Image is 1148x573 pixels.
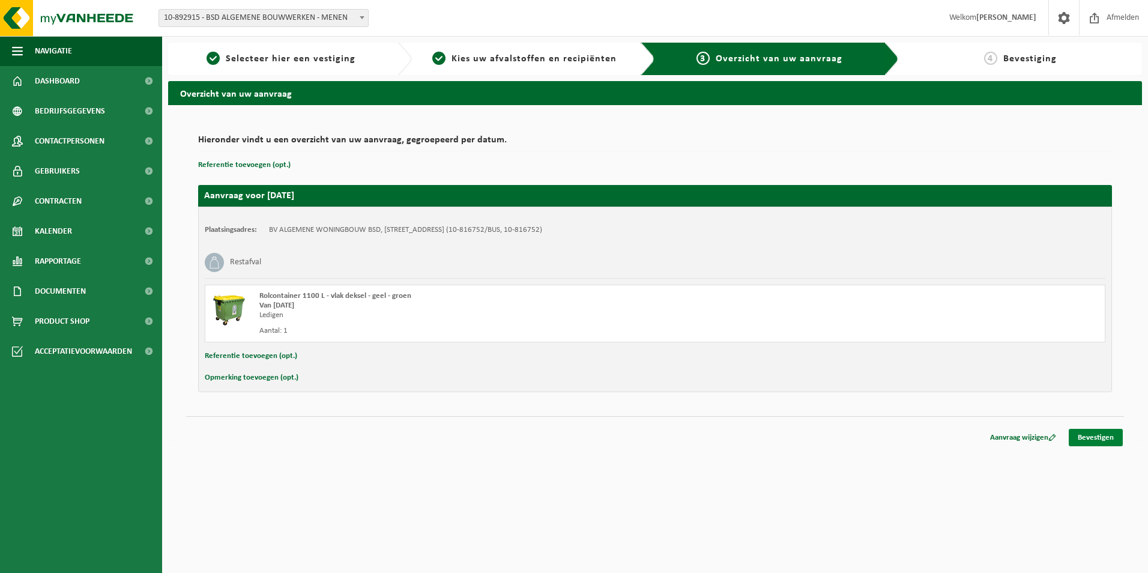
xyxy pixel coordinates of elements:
a: Aanvraag wijzigen [981,429,1065,446]
strong: Plaatsingsadres: [205,226,257,234]
div: Ledigen [259,311,703,320]
span: Acceptatievoorwaarden [35,336,132,366]
span: Rolcontainer 1100 L - vlak deksel - geel - groen [259,292,411,300]
h2: Overzicht van uw aanvraag [168,81,1142,105]
strong: Van [DATE] [259,302,294,309]
td: BV ALGEMENE WONINGBOUW BSD, [STREET_ADDRESS] (10-816752/BUS, 10-816752) [269,225,542,235]
a: 1Selecteer hier een vestiging [174,52,388,66]
span: Selecteer hier een vestiging [226,54,355,64]
span: 1 [207,52,220,65]
button: Referentie toevoegen (opt.) [205,348,297,364]
img: WB-1100-HPE-GN-50.png [211,291,247,327]
span: Dashboard [35,66,80,96]
strong: Aanvraag voor [DATE] [204,191,294,201]
span: Product Shop [35,306,89,336]
div: Aantal: 1 [259,326,703,336]
span: 10-892915 - BSD ALGEMENE BOUWWERKEN - MENEN [159,10,368,26]
span: Contracten [35,186,82,216]
h3: Restafval [230,253,261,272]
span: Gebruikers [35,156,80,186]
span: Bevestiging [1003,54,1057,64]
span: 10-892915 - BSD ALGEMENE BOUWWERKEN - MENEN [159,9,369,27]
span: Bedrijfsgegevens [35,96,105,126]
span: Documenten [35,276,86,306]
span: Contactpersonen [35,126,104,156]
a: 2Kies uw afvalstoffen en recipiënten [418,52,632,66]
span: 4 [984,52,997,65]
button: Opmerking toevoegen (opt.) [205,370,298,386]
span: 3 [696,52,710,65]
span: Rapportage [35,246,81,276]
span: 2 [432,52,446,65]
button: Referentie toevoegen (opt.) [198,157,291,173]
h2: Hieronder vindt u een overzicht van uw aanvraag, gegroepeerd per datum. [198,135,1112,151]
span: Navigatie [35,36,72,66]
span: Kies uw afvalstoffen en recipiënten [452,54,617,64]
strong: [PERSON_NAME] [976,13,1036,22]
a: Bevestigen [1069,429,1123,446]
span: Kalender [35,216,72,246]
span: Overzicht van uw aanvraag [716,54,842,64]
